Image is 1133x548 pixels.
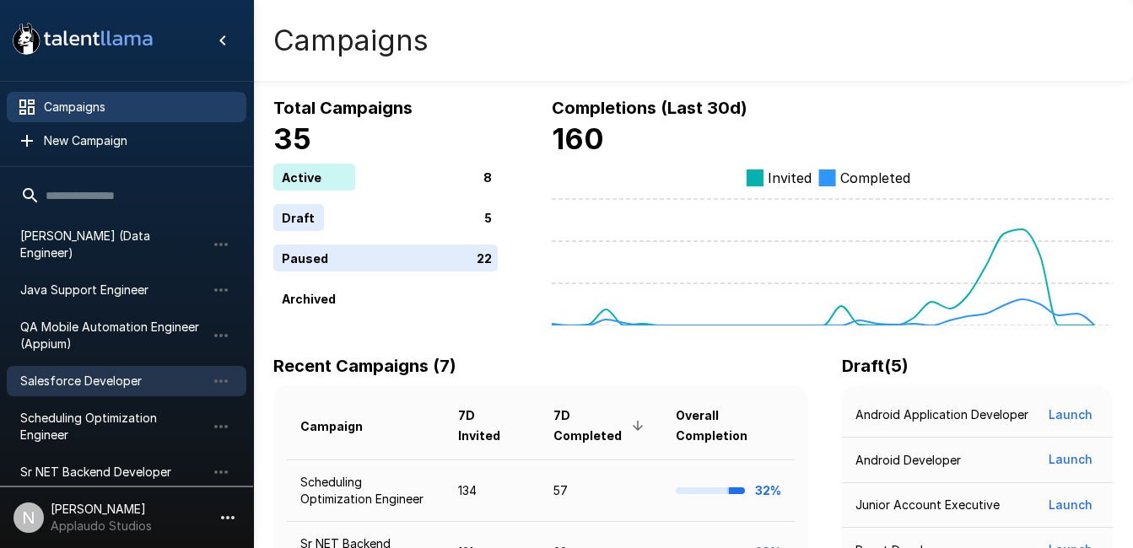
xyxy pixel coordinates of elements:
p: Junior Account Executive [855,497,1000,513]
p: Android Application Developer [855,406,1028,423]
button: Launch [1042,490,1099,521]
b: Completions (Last 30d) [552,98,747,118]
td: Scheduling Optimization Engineer [287,459,445,521]
b: Draft ( 5 ) [842,356,909,376]
td: 57 [540,459,662,521]
b: 32% [755,483,781,497]
b: 160 [552,121,604,156]
b: Total Campaigns [273,98,413,118]
p: 8 [483,168,492,185]
button: Launch [1042,400,1099,431]
p: 22 [477,249,492,266]
span: Overall Completion [676,406,781,446]
td: 134 [445,459,541,521]
span: 7D Invited [458,406,527,446]
p: Android Developer [855,452,961,469]
button: Launch [1042,444,1099,475]
b: 35 [273,121,311,156]
span: Campaign [300,416,385,437]
span: 7D Completed [553,406,649,446]
h4: Campaigns [273,23,429,58]
b: Recent Campaigns (7) [273,356,456,376]
p: 5 [484,208,492,226]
